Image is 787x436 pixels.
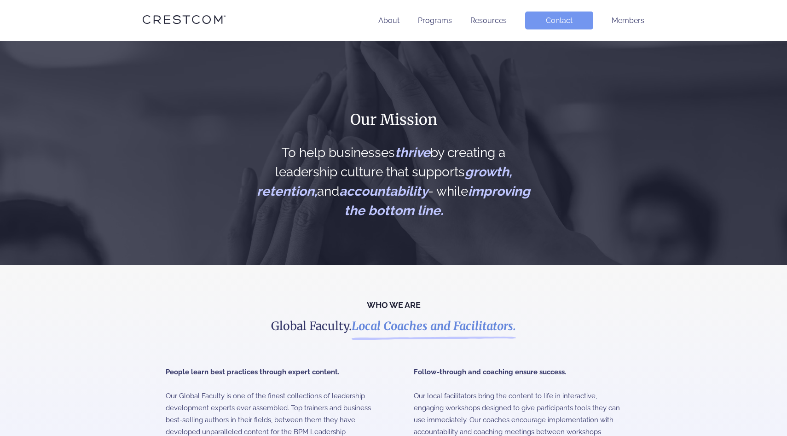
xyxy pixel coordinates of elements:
a: Contact [525,12,593,29]
b: People learn best practices through expert content. [166,368,339,376]
i: Local Coaches and Facilitators. [352,319,516,333]
h3: WHO WE ARE [69,302,718,309]
h4: Global Faculty. [233,318,554,334]
span: accountability [339,184,428,199]
a: Resources [470,16,507,25]
a: Members [612,16,644,25]
b: Follow-through and coaching ensure success. [414,368,566,376]
span: thrive [395,145,430,160]
a: Programs [418,16,452,25]
a: About [378,16,399,25]
h2: To help businesses by creating a leadership culture that supports and - while [256,143,531,221]
h1: Our Mission [256,110,531,129]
